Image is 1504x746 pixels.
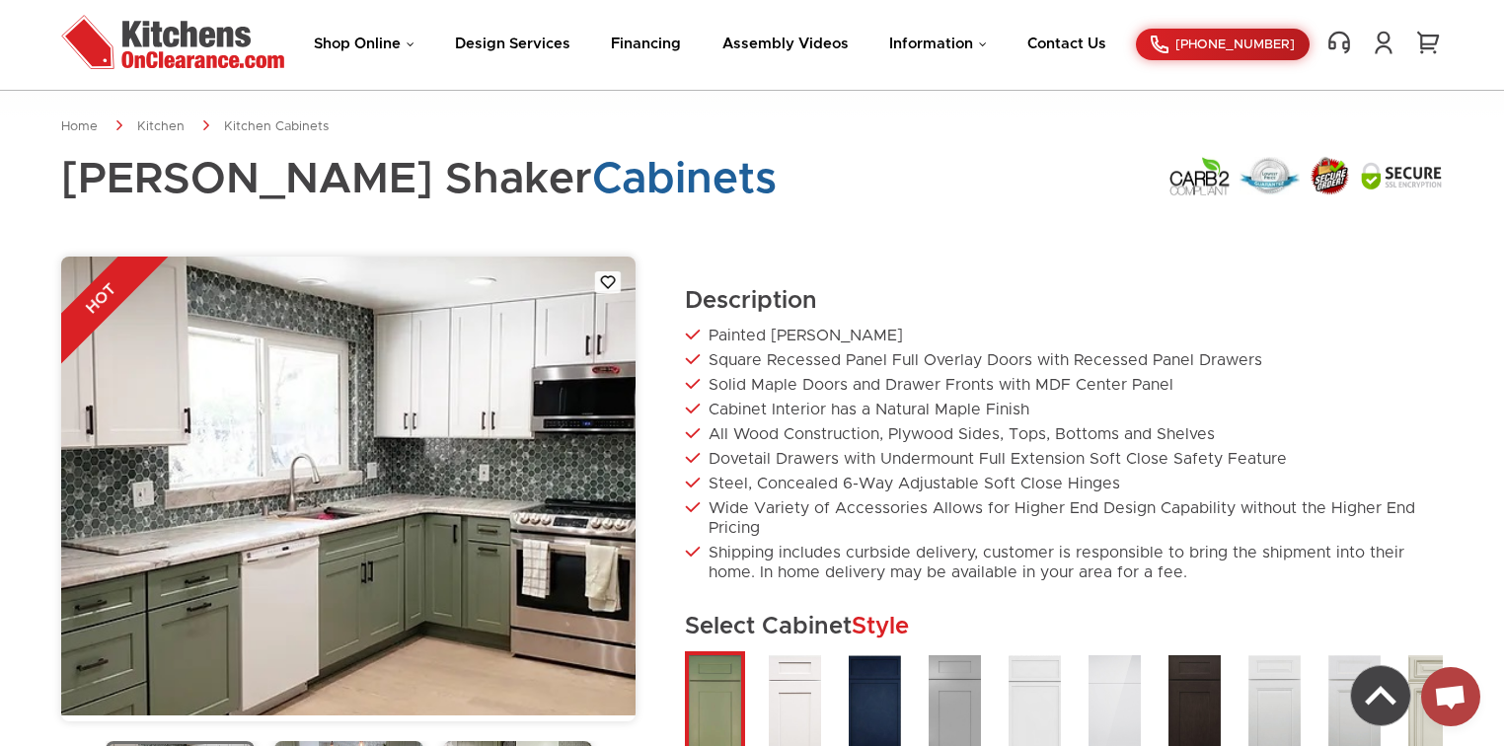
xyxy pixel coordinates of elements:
[685,474,1443,493] li: Steel, Concealed 6-Way Adjustable Soft Close Hinges
[592,158,777,201] span: Cabinets
[685,424,1443,444] li: All Wood Construction, Plywood Sides, Tops, Bottoms and Shelves
[224,120,329,133] a: Kitchen Cabinets
[1136,29,1310,60] a: [PHONE_NUMBER]
[611,37,681,51] a: Financing
[685,543,1443,582] li: Shipping includes curbside delivery, customer is responsible to bring the shipment into their hom...
[61,120,98,133] a: Home
[1309,156,1351,195] img: Secure Order
[722,37,849,51] a: Assembly Videos
[685,498,1443,538] li: Wide Variety of Accessories Allows for Higher End Design Capability without the Higher End Pricing
[685,375,1443,395] li: Solid Maple Doors and Drawer Fronts with MDF Center Panel
[61,156,777,203] h1: [PERSON_NAME] Shaker
[19,216,184,381] div: HOT
[685,286,1443,316] h2: Description
[685,350,1443,370] li: Square Recessed Panel Full Overlay Doors with Recessed Panel Drawers
[1240,157,1300,195] img: Lowest Price Guarantee
[455,37,570,51] a: Design Services
[61,257,636,716] img: gallery_36_16807_16808_2_JG_1.1.jpg
[1175,38,1295,51] span: [PHONE_NUMBER]
[61,15,284,69] img: Kitchens On Clearance
[685,400,1443,419] li: Cabinet Interior has a Natural Maple Finish
[314,37,414,51] a: Shop Online
[1360,161,1443,190] img: Secure SSL Encyption
[685,449,1443,469] li: Dovetail Drawers with Undermount Full Extension Soft Close Safety Feature
[1421,667,1480,726] a: Open chat
[1168,156,1231,196] img: Carb2 Compliant
[1351,666,1410,725] img: Back to top
[852,615,909,638] span: Style
[1027,37,1106,51] a: Contact Us
[137,120,185,133] a: Kitchen
[889,37,987,51] a: Information
[685,326,1443,345] li: Painted [PERSON_NAME]
[685,612,1443,641] h2: Select Cabinet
